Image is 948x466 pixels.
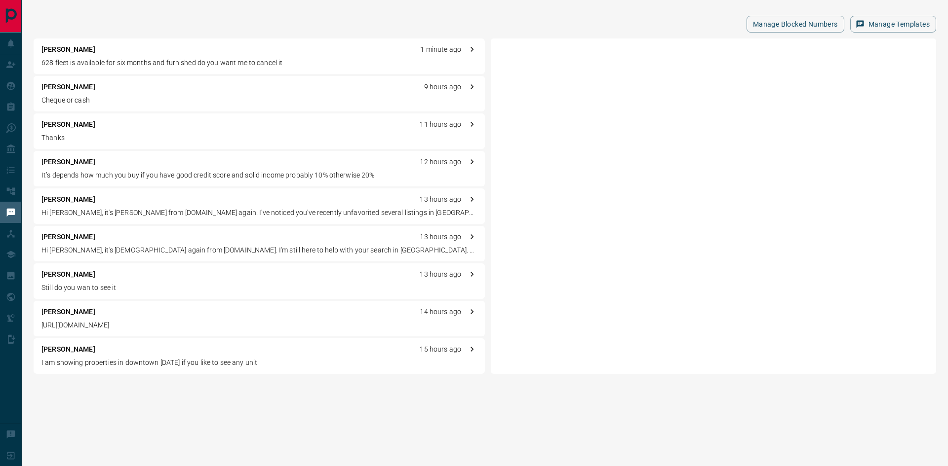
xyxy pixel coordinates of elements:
p: 14 hours ago [420,307,461,317]
button: Manage Templates [850,16,936,33]
p: Hi [PERSON_NAME], it's [DEMOGRAPHIC_DATA] again from [DOMAIN_NAME]. I'm still here to help with y... [41,245,477,255]
p: Hi [PERSON_NAME], it's [PERSON_NAME] from [DOMAIN_NAME] again. I've noticed you've recently unfav... [41,208,477,218]
p: [PERSON_NAME] [41,82,95,92]
p: 9 hours ago [424,82,461,92]
p: 628 fleet is available for six months and furnished do you want me to cancel it [41,58,477,68]
p: It’s depends how much you buy if you have good credit score and solid income probably 10% otherwi... [41,170,477,180]
p: Thanks [41,133,477,143]
p: 11 hours ago [420,119,461,130]
p: [PERSON_NAME] [41,44,95,55]
p: [PERSON_NAME] [41,232,95,242]
p: [PERSON_NAME] [41,119,95,130]
p: 1 minute ago [420,44,461,55]
p: [PERSON_NAME] [41,344,95,355]
p: 15 hours ago [420,344,461,355]
button: Manage Blocked Numbers [747,16,844,33]
p: 13 hours ago [420,232,461,242]
p: [PERSON_NAME] [41,194,95,205]
p: Still do you wan to see it [41,283,477,293]
p: [PERSON_NAME] [41,307,95,317]
p: 12 hours ago [420,157,461,167]
p: I am showing properties in downtown [DATE] if you like to see any unit [41,358,477,368]
p: 13 hours ago [420,269,461,280]
p: Cheque or cash [41,95,477,106]
p: [PERSON_NAME] [41,157,95,167]
p: [URL][DOMAIN_NAME] [41,320,477,330]
p: 13 hours ago [420,194,461,205]
p: [PERSON_NAME] [41,269,95,280]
